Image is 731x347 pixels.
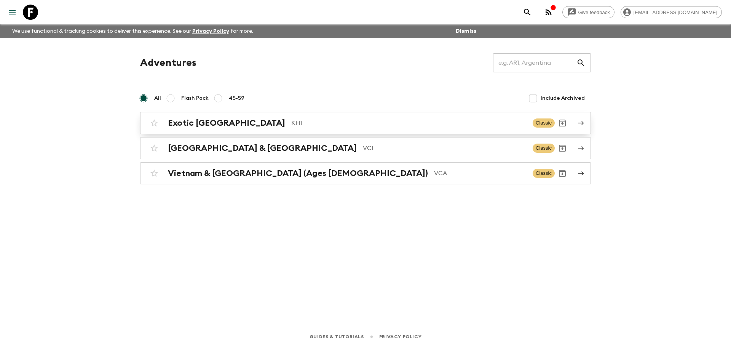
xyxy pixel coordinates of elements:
[434,169,527,178] p: VCA
[621,6,722,18] div: [EMAIL_ADDRESS][DOMAIN_NAME]
[168,118,285,128] h2: Exotic [GEOGRAPHIC_DATA]
[379,333,421,341] a: Privacy Policy
[181,94,209,102] span: Flash Pack
[363,144,527,153] p: VC1
[192,29,229,34] a: Privacy Policy
[140,137,591,159] a: [GEOGRAPHIC_DATA] & [GEOGRAPHIC_DATA]VC1ClassicArchive
[555,141,570,156] button: Archive
[168,168,428,178] h2: Vietnam & [GEOGRAPHIC_DATA] (Ages [DEMOGRAPHIC_DATA])
[229,94,244,102] span: 45-59
[533,169,555,178] span: Classic
[140,55,196,70] h1: Adventures
[555,166,570,181] button: Archive
[154,94,161,102] span: All
[310,333,364,341] a: Guides & Tutorials
[140,162,591,184] a: Vietnam & [GEOGRAPHIC_DATA] (Ages [DEMOGRAPHIC_DATA])VCAClassicArchive
[541,94,585,102] span: Include Archived
[629,10,721,15] span: [EMAIL_ADDRESS][DOMAIN_NAME]
[562,6,614,18] a: Give feedback
[493,52,576,74] input: e.g. AR1, Argentina
[168,143,357,153] h2: [GEOGRAPHIC_DATA] & [GEOGRAPHIC_DATA]
[555,115,570,131] button: Archive
[5,5,20,20] button: menu
[454,26,478,37] button: Dismiss
[9,24,256,38] p: We use functional & tracking cookies to deliver this experience. See our for more.
[140,112,591,134] a: Exotic [GEOGRAPHIC_DATA]KH1ClassicArchive
[574,10,614,15] span: Give feedback
[520,5,535,20] button: search adventures
[533,118,555,128] span: Classic
[291,118,527,128] p: KH1
[533,144,555,153] span: Classic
